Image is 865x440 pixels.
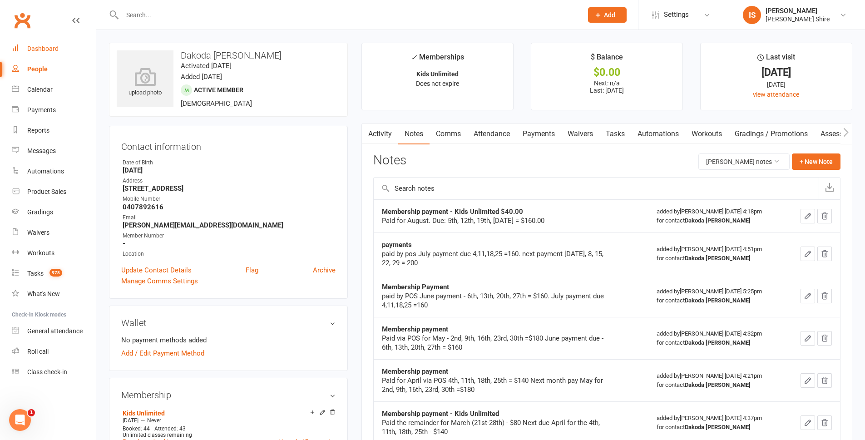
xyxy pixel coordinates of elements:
div: Product Sales [27,188,66,195]
div: What's New [27,290,60,297]
a: Payments [12,100,96,120]
h3: Wallet [121,318,336,328]
div: [DATE] [709,68,844,77]
strong: [PERSON_NAME][EMAIL_ADDRESS][DOMAIN_NAME] [123,221,336,229]
a: Dashboard [12,39,96,59]
a: Notes [398,124,430,144]
strong: - [123,239,336,247]
div: Address [123,177,336,185]
a: Messages [12,141,96,161]
div: People [27,65,48,73]
a: Product Sales [12,182,96,202]
div: Dashboard [27,45,59,52]
div: added by [PERSON_NAME] [DATE] 4:51pm [657,245,778,263]
strong: payments [382,241,412,249]
div: Waivers [27,229,49,236]
a: view attendance [753,91,799,98]
strong: Membership Payment [382,283,449,291]
div: added by [PERSON_NAME] [DATE] 5:25pm [657,287,778,305]
strong: Dakoda [PERSON_NAME] [685,339,751,346]
a: Gradings [12,202,96,222]
strong: [STREET_ADDRESS] [123,184,336,193]
div: [PERSON_NAME] Shire [766,15,830,23]
iframe: Intercom live chat [9,409,31,431]
button: Add [588,7,627,23]
i: ✓ [411,53,417,62]
div: $ Balance [591,51,623,68]
div: Email [123,213,336,222]
time: Activated [DATE] [181,62,232,70]
a: What's New [12,284,96,304]
div: Reports [27,127,49,134]
a: Add / Edit Payment Method [121,348,204,359]
a: Activity [362,124,398,144]
a: Tasks 978 [12,263,96,284]
strong: [DATE] [123,166,336,174]
a: Automations [631,124,685,144]
strong: Dakoda [PERSON_NAME] [685,297,751,304]
a: People [12,59,96,79]
a: Roll call [12,341,96,362]
a: Tasks [599,124,631,144]
h3: Notes [373,153,406,170]
span: Add [604,11,615,19]
a: Kids Unlimited [123,410,165,417]
p: Next: n/a Last: [DATE] [539,79,674,94]
a: Clubworx [11,9,34,32]
div: upload photo [117,68,173,98]
a: Class kiosk mode [12,362,96,382]
span: Active member [194,86,243,94]
div: Calendar [27,86,53,93]
div: Paid the remainder for March (21st-28th) - $80 Next due April for the 4th, 11th, 18th, 25th - $140 [382,418,609,436]
a: Waivers [561,124,599,144]
div: added by [PERSON_NAME] [DATE] 4:37pm [657,414,778,432]
a: Calendar [12,79,96,100]
span: Booked: 44 [123,425,150,432]
div: for contact [657,296,778,305]
button: + New Note [792,153,840,170]
h3: Contact information [121,138,336,152]
div: added by [PERSON_NAME] [DATE] 4:18pm [657,207,778,225]
div: added by [PERSON_NAME] [DATE] 4:32pm [657,329,778,347]
div: for contact [657,338,778,347]
div: [PERSON_NAME] [766,7,830,15]
span: Unlimited classes remaining [123,432,192,438]
div: for contact [657,254,778,263]
a: Payments [516,124,561,144]
div: Class check-in [27,368,67,376]
div: paid by POS June payment - 6th, 13th, 20th, 27th = $160. July payment due 4,11,18,25 =160 [382,292,609,310]
div: Workouts [27,249,54,257]
div: Tasks [27,270,44,277]
strong: Kids Unlimited [416,70,459,78]
div: Automations [27,168,64,175]
h3: Dakoda [PERSON_NAME] [117,50,340,60]
a: Attendance [467,124,516,144]
strong: Dakoda [PERSON_NAME] [685,424,751,430]
div: Location [123,250,336,258]
div: for contact [657,381,778,390]
div: added by [PERSON_NAME] [DATE] 4:21pm [657,371,778,390]
a: Flag [246,265,258,276]
span: Settings [664,5,689,25]
strong: Membership payment - Kids Unlimited [382,410,499,418]
div: Memberships [411,51,464,68]
a: Workouts [12,243,96,263]
div: Date of Birth [123,158,336,167]
a: Automations [12,161,96,182]
a: Archive [313,265,336,276]
div: Paid for April via POS 4th, 11th, 18th, 25th = $140 Next month pay May for 2nd, 9th, 16th, 23rd, ... [382,376,609,394]
a: Comms [430,124,467,144]
a: Waivers [12,222,96,243]
span: [DEMOGRAPHIC_DATA] [181,99,252,108]
a: Workouts [685,124,728,144]
li: No payment methods added [121,335,336,346]
a: Gradings / Promotions [728,124,814,144]
span: Never [147,417,161,424]
span: [DATE] [123,417,138,424]
a: Reports [12,120,96,141]
span: 978 [49,269,62,277]
span: Attended: 43 [154,425,186,432]
strong: Dakoda [PERSON_NAME] [685,217,751,224]
div: IS [743,6,761,24]
input: Search... [119,9,576,21]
